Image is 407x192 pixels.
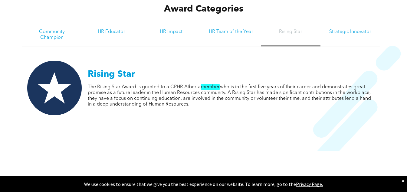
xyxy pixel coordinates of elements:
[326,29,375,35] h3: Strategic Innovator
[206,29,255,35] h3: HR Team of the Year
[296,181,323,187] a: Privacy Page.
[147,29,195,35] h3: HR Impact
[87,29,136,35] h3: HR Educator
[28,29,76,41] h3: Community Champion
[164,5,243,14] span: Award Categories
[266,29,315,35] h3: Rising Star
[88,69,375,80] p: Rising Star
[402,178,404,184] div: Dismiss notification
